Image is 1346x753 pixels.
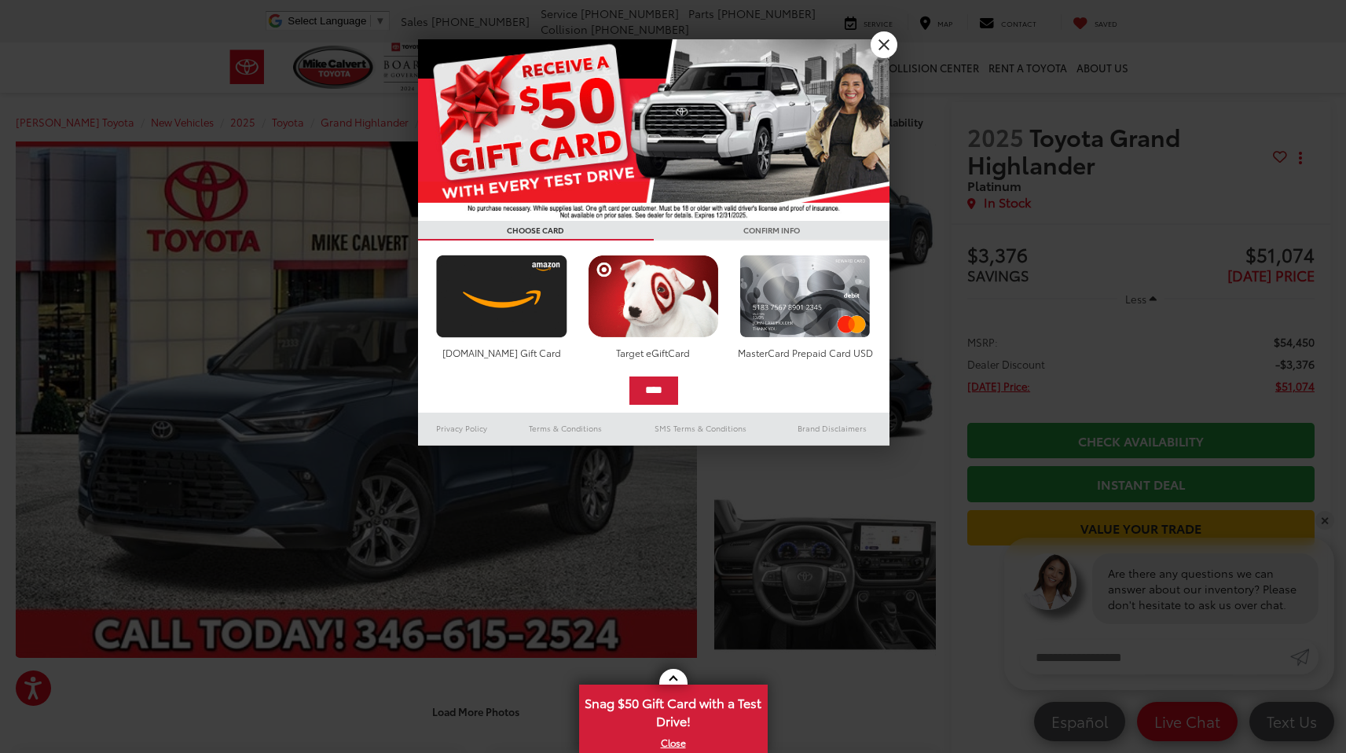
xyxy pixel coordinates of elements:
[735,255,875,338] img: mastercard.png
[626,419,775,438] a: SMS Terms & Conditions
[581,686,766,734] span: Snag $50 Gift Card with a Test Drive!
[735,346,875,359] div: MasterCard Prepaid Card USD
[584,255,723,338] img: targetcard.png
[432,255,571,338] img: amazoncard.png
[432,346,571,359] div: [DOMAIN_NAME] Gift Card
[418,419,506,438] a: Privacy Policy
[505,419,625,438] a: Terms & Conditions
[418,39,889,221] img: 55838_top_625864.jpg
[584,346,723,359] div: Target eGiftCard
[418,221,654,241] h3: CHOOSE CARD
[775,419,889,438] a: Brand Disclaimers
[654,221,889,241] h3: CONFIRM INFO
